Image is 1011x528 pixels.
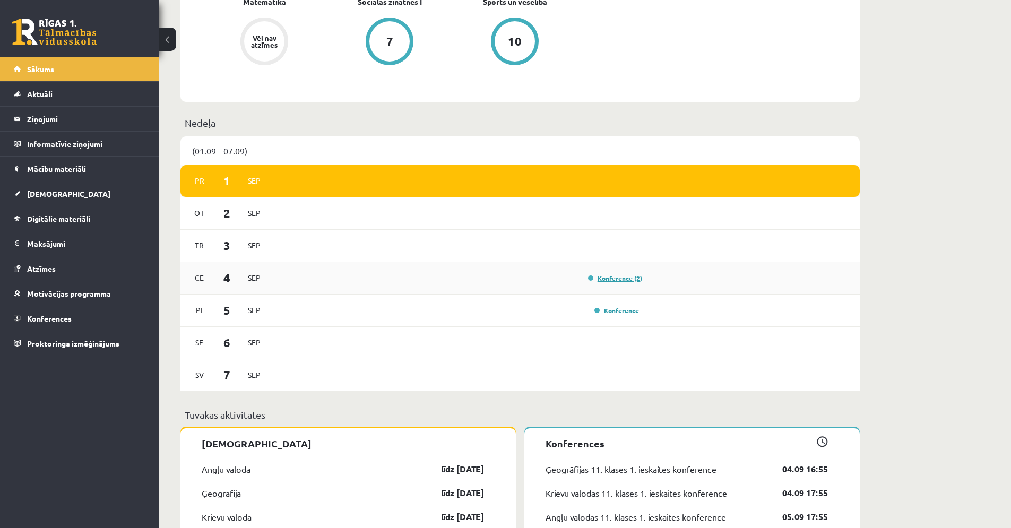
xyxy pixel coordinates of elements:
[14,206,146,231] a: Digitālie materiāli
[243,367,265,383] span: Sep
[508,36,522,47] div: 10
[27,64,54,74] span: Sākums
[12,19,97,45] a: Rīgas 1. Tālmācības vidusskola
[14,181,146,206] a: [DEMOGRAPHIC_DATA]
[188,205,211,221] span: Ot
[188,270,211,286] span: Ce
[188,302,211,318] span: Pi
[27,132,146,156] legend: Informatīvie ziņojumi
[422,510,484,523] a: līdz [DATE]
[546,487,727,499] a: Krievu valodas 11. klases 1. ieskaites konference
[14,331,146,356] a: Proktoringa izmēģinājums
[594,306,639,315] a: Konference
[180,136,860,165] div: (01.09 - 07.09)
[27,231,146,256] legend: Maksājumi
[27,164,86,174] span: Mācību materiāli
[27,339,119,348] span: Proktoringa izmēģinājums
[766,510,828,523] a: 05.09 17:55
[546,436,828,451] p: Konferences
[546,463,716,475] a: Ģeogrāfijas 11. klases 1. ieskaites konference
[27,214,90,223] span: Digitālie materiāli
[546,510,726,523] a: Angļu valodas 11. klases 1. ieskaites konference
[27,107,146,131] legend: Ziņojumi
[386,36,393,47] div: 7
[14,281,146,306] a: Motivācijas programma
[327,18,452,67] a: 7
[202,510,252,523] a: Krievu valoda
[766,487,828,499] a: 04.09 17:55
[14,132,146,156] a: Informatīvie ziņojumi
[188,367,211,383] span: Sv
[185,116,856,130] p: Nedēļa
[14,256,146,281] a: Atzīmes
[14,107,146,131] a: Ziņojumi
[202,436,484,451] p: [DEMOGRAPHIC_DATA]
[27,89,53,99] span: Aktuāli
[188,334,211,351] span: Se
[243,237,265,254] span: Sep
[211,301,244,319] span: 5
[14,82,146,106] a: Aktuāli
[422,487,484,499] a: līdz [DATE]
[202,463,250,475] a: Angļu valoda
[211,334,244,351] span: 6
[27,289,111,298] span: Motivācijas programma
[211,269,244,287] span: 4
[14,57,146,81] a: Sākums
[188,172,211,189] span: Pr
[766,463,828,475] a: 04.09 16:55
[27,189,110,198] span: [DEMOGRAPHIC_DATA]
[188,237,211,254] span: Tr
[422,463,484,475] a: līdz [DATE]
[14,306,146,331] a: Konferences
[249,34,279,48] div: Vēl nav atzīmes
[27,264,56,273] span: Atzīmes
[243,205,265,221] span: Sep
[185,408,856,422] p: Tuvākās aktivitātes
[27,314,72,323] span: Konferences
[452,18,577,67] a: 10
[211,172,244,189] span: 1
[588,274,642,282] a: Konference (2)
[243,172,265,189] span: Sep
[211,366,244,384] span: 7
[211,204,244,222] span: 2
[14,231,146,256] a: Maksājumi
[202,487,241,499] a: Ģeogrāfija
[243,334,265,351] span: Sep
[243,302,265,318] span: Sep
[243,270,265,286] span: Sep
[14,157,146,181] a: Mācību materiāli
[211,237,244,254] span: 3
[202,18,327,67] a: Vēl nav atzīmes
